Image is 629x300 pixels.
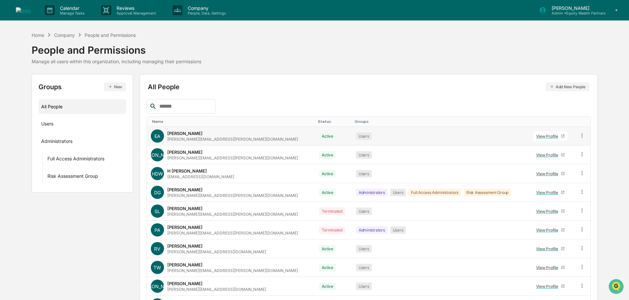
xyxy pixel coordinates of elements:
[66,112,80,117] span: Pylon
[32,39,201,56] div: People and Permissions
[464,189,511,196] div: Risk Assessment Group
[45,80,84,92] a: 🗄️Attestations
[7,50,18,62] img: 1746055101610-c473b297-6a78-478c-a979-82029cc54cd1
[154,227,160,233] span: PA
[533,150,567,160] a: View Profile
[536,209,561,214] div: View Profile
[154,133,160,139] span: EA
[153,265,161,270] span: TW
[167,206,203,211] div: [PERSON_NAME]
[46,111,80,117] a: Powered byPylon
[390,189,406,196] div: Users
[54,32,75,38] div: Company
[536,246,561,251] div: View Profile
[355,119,527,124] div: Toggle SortBy
[22,57,83,62] div: We're available if you need us!
[16,7,32,14] img: logo
[7,96,12,101] div: 🔎
[356,132,372,140] div: Users
[182,5,229,11] p: Company
[48,84,53,89] div: 🗄️
[546,5,606,11] p: [PERSON_NAME]
[408,189,461,196] div: Full Access Administrators
[532,119,572,124] div: Toggle SortBy
[47,156,104,164] div: Full Access Administrators
[41,138,72,146] div: Administrators
[41,121,53,129] div: Users
[167,155,298,160] div: [PERSON_NAME][EMAIL_ADDRESS][PERSON_NAME][DOMAIN_NAME]
[356,207,372,215] div: Users
[356,283,372,290] div: Users
[182,11,229,15] p: People, Data, Settings
[167,212,298,217] div: [PERSON_NAME][EMAIL_ADDRESS][PERSON_NAME][DOMAIN_NAME]
[533,225,567,235] a: View Profile
[356,264,372,271] div: Users
[167,131,203,136] div: [PERSON_NAME]
[152,171,163,177] span: HDW
[32,59,201,64] div: Manage all users within this organization, including managing their permissions
[546,82,589,91] button: Add New People
[536,284,561,289] div: View Profile
[167,187,203,192] div: [PERSON_NAME]
[41,101,124,112] div: All People
[536,190,561,195] div: View Profile
[4,80,45,92] a: 🖐️Preclearance
[167,174,234,179] div: [EMAIL_ADDRESS][DOMAIN_NAME]
[32,32,44,38] div: Home
[536,228,561,232] div: View Profile
[7,14,120,24] p: How can we help?
[154,246,160,252] span: RV
[356,170,372,177] div: Users
[319,132,336,140] div: Active
[167,262,203,267] div: [PERSON_NAME]
[167,287,266,292] div: [PERSON_NAME][EMAIL_ADDRESS][DOMAIN_NAME]
[167,249,266,254] div: [PERSON_NAME][EMAIL_ADDRESS][DOMAIN_NAME]
[608,278,626,296] iframe: Open customer support
[533,262,567,273] a: View Profile
[13,95,41,102] span: Data Lookup
[112,52,120,60] button: Start new chat
[533,131,567,141] a: View Profile
[356,226,388,234] div: Administrators
[356,245,372,253] div: Users
[154,190,161,195] span: DG
[85,32,136,38] div: People and Permissions
[55,5,88,11] p: Calendar
[319,170,336,177] div: Active
[167,150,203,155] div: [PERSON_NAME]
[167,281,203,286] div: [PERSON_NAME]
[580,119,588,124] div: Toggle SortBy
[167,193,298,198] div: [PERSON_NAME][EMAIL_ADDRESS][PERSON_NAME][DOMAIN_NAME]
[536,152,561,157] div: View Profile
[152,119,313,124] div: Toggle SortBy
[319,283,336,290] div: Active
[7,84,12,89] div: 🖐️
[167,168,207,174] div: H [PERSON_NAME]
[536,171,561,176] div: View Profile
[167,231,298,235] div: [PERSON_NAME][EMAIL_ADDRESS][PERSON_NAME][DOMAIN_NAME]
[546,11,606,15] p: Admin • Equity Wealth Partners
[47,173,98,181] div: Risk Assessment Group
[319,151,336,159] div: Active
[533,169,567,179] a: View Profile
[390,226,406,234] div: Users
[533,244,567,254] a: View Profile
[55,11,88,15] p: Manage Tasks
[111,11,159,15] p: Approval Management
[54,83,82,90] span: Attestations
[111,5,159,11] p: Reviews
[138,284,176,289] span: [PERSON_NAME]
[148,82,589,91] div: All People
[319,189,336,196] div: Active
[138,152,176,158] span: [PERSON_NAME]
[167,243,203,249] div: [PERSON_NAME]
[13,83,42,90] span: Preclearance
[39,82,126,91] div: Groups
[318,119,349,124] div: Toggle SortBy
[536,265,561,270] div: View Profile
[22,50,108,57] div: Start new chat
[104,82,126,91] button: New
[154,208,160,214] span: SL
